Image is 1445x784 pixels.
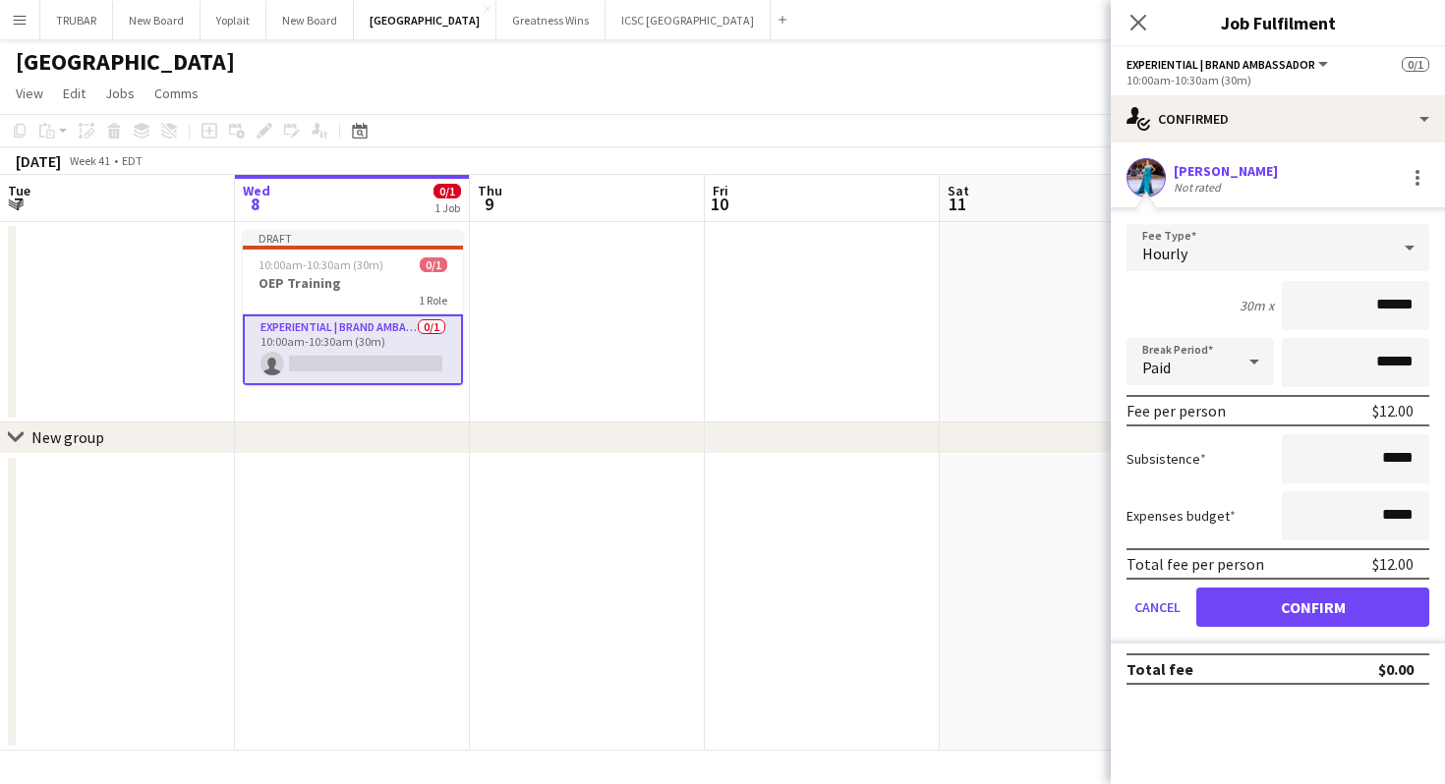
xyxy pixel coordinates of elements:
div: 30m x [1240,297,1274,314]
div: Fee per person [1127,401,1226,420]
app-card-role: Experiential | Brand Ambassador0/110:00am-10:30am (30m) [243,314,463,385]
label: Subsistence [1127,450,1206,468]
span: 1 Role [419,293,447,308]
div: EDT [122,153,143,168]
span: Thu [478,182,502,199]
div: [PERSON_NAME] [1174,162,1278,180]
span: 0/1 [433,184,461,198]
h3: OEP Training [243,274,463,292]
a: Jobs [97,81,143,106]
span: Fri [713,182,728,199]
span: 8 [240,193,270,215]
a: View [8,81,51,106]
div: $12.00 [1372,554,1414,574]
div: 1 Job [434,200,460,215]
button: Cancel [1127,588,1188,627]
a: Comms [146,81,206,106]
div: Draft [243,230,463,246]
span: 11 [945,193,969,215]
button: ICSC [GEOGRAPHIC_DATA] [606,1,771,39]
div: Total fee [1127,659,1193,679]
button: Experiential | Brand Ambassador [1127,57,1331,72]
span: Edit [63,84,86,102]
button: Greatness Wins [496,1,606,39]
div: Confirmed [1111,95,1445,142]
span: Week 41 [65,153,114,168]
span: Experiential | Brand Ambassador [1127,57,1315,72]
div: 10:00am-10:30am (30m) [1127,73,1429,87]
span: Sat [948,182,969,199]
div: [DATE] [16,151,61,171]
div: $12.00 [1372,401,1414,420]
span: 10:00am-10:30am (30m) [259,257,383,272]
span: Wed [243,182,270,199]
span: 9 [475,193,502,215]
span: View [16,84,43,102]
button: [GEOGRAPHIC_DATA] [354,1,496,39]
button: TRUBAR [40,1,113,39]
button: New Board [113,1,201,39]
span: 10 [710,193,728,215]
span: 7 [5,193,30,215]
app-job-card: Draft10:00am-10:30am (30m)0/1OEP Training1 RoleExperiential | Brand Ambassador0/110:00am-10:30am ... [243,230,463,385]
h3: Job Fulfilment [1111,10,1445,35]
a: Edit [55,81,93,106]
div: New group [31,427,104,447]
span: Tue [8,182,30,199]
span: Jobs [105,84,135,102]
div: $0.00 [1378,659,1414,679]
button: New Board [266,1,354,39]
div: Not rated [1174,180,1225,195]
span: Comms [154,84,199,102]
span: Hourly [1142,244,1187,263]
button: Yoplait [201,1,266,39]
span: 0/1 [1402,57,1429,72]
div: Total fee per person [1127,554,1264,574]
label: Expenses budget [1127,507,1236,525]
button: Confirm [1196,588,1429,627]
span: Paid [1142,358,1171,377]
span: 0/1 [420,257,447,272]
h1: [GEOGRAPHIC_DATA] [16,47,235,77]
